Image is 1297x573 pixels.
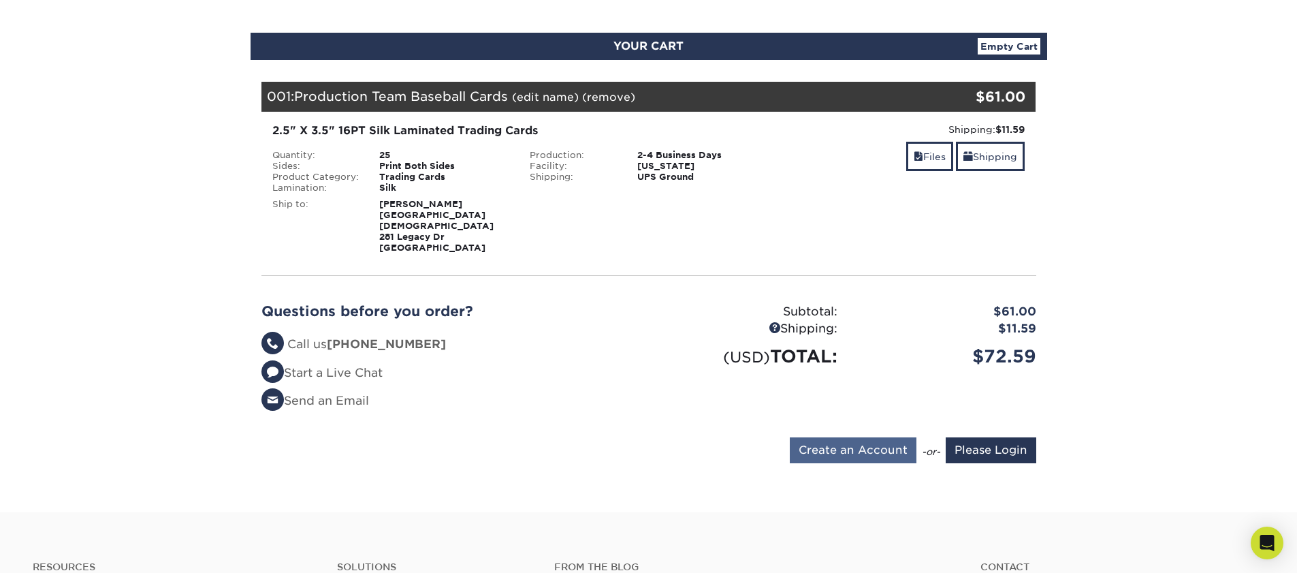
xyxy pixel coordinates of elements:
[914,151,923,162] span: files
[369,161,519,172] div: Print Both Sides
[337,561,534,573] h4: Solutions
[978,38,1040,55] a: Empty Cart
[649,303,848,321] div: Subtotal:
[261,394,369,407] a: Send an Email
[272,123,767,139] div: 2.5" X 3.5" 16PT Silk Laminated Trading Cards
[294,89,508,104] span: Production Team Baseball Cards
[554,561,944,573] h4: From the Blog
[1251,527,1283,559] div: Open Intercom Messenger
[261,336,639,354] li: Call us
[613,40,684,52] span: YOUR CART
[369,150,519,161] div: 25
[907,87,1026,107] div: $61.00
[262,150,370,161] div: Quantity:
[649,343,848,369] div: TOTAL:
[980,561,1264,573] a: Contact
[788,123,1025,136] div: Shipping:
[649,320,848,338] div: Shipping:
[922,446,940,457] em: -or-
[261,303,639,320] h2: Questions before you order?
[723,348,770,366] small: (USD)
[627,161,778,172] div: [US_STATE]
[906,142,953,171] a: Files
[369,183,519,193] div: Silk
[848,343,1046,369] div: $72.59
[262,199,370,253] div: Ship to:
[262,161,370,172] div: Sides:
[519,161,627,172] div: Facility:
[627,172,778,183] div: UPS Ground
[946,437,1036,463] input: Please Login
[512,91,579,104] a: (edit name)
[519,150,627,161] div: Production:
[262,183,370,193] div: Lamination:
[327,337,446,351] strong: [PHONE_NUMBER]
[627,150,778,161] div: 2-4 Business Days
[790,437,916,463] input: Create an Account
[963,151,973,162] span: shipping
[261,366,383,380] a: Start a Live Chat
[995,124,1025,135] strong: $11.59
[261,82,907,112] div: 001:
[582,91,635,104] a: (remove)
[379,199,494,253] strong: [PERSON_NAME] [GEOGRAPHIC_DATA][DEMOGRAPHIC_DATA] 281 Legacy Dr [GEOGRAPHIC_DATA]
[956,142,1025,171] a: Shipping
[519,172,627,183] div: Shipping:
[848,303,1046,321] div: $61.00
[33,561,317,573] h4: Resources
[848,320,1046,338] div: $11.59
[262,172,370,183] div: Product Category:
[369,172,519,183] div: Trading Cards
